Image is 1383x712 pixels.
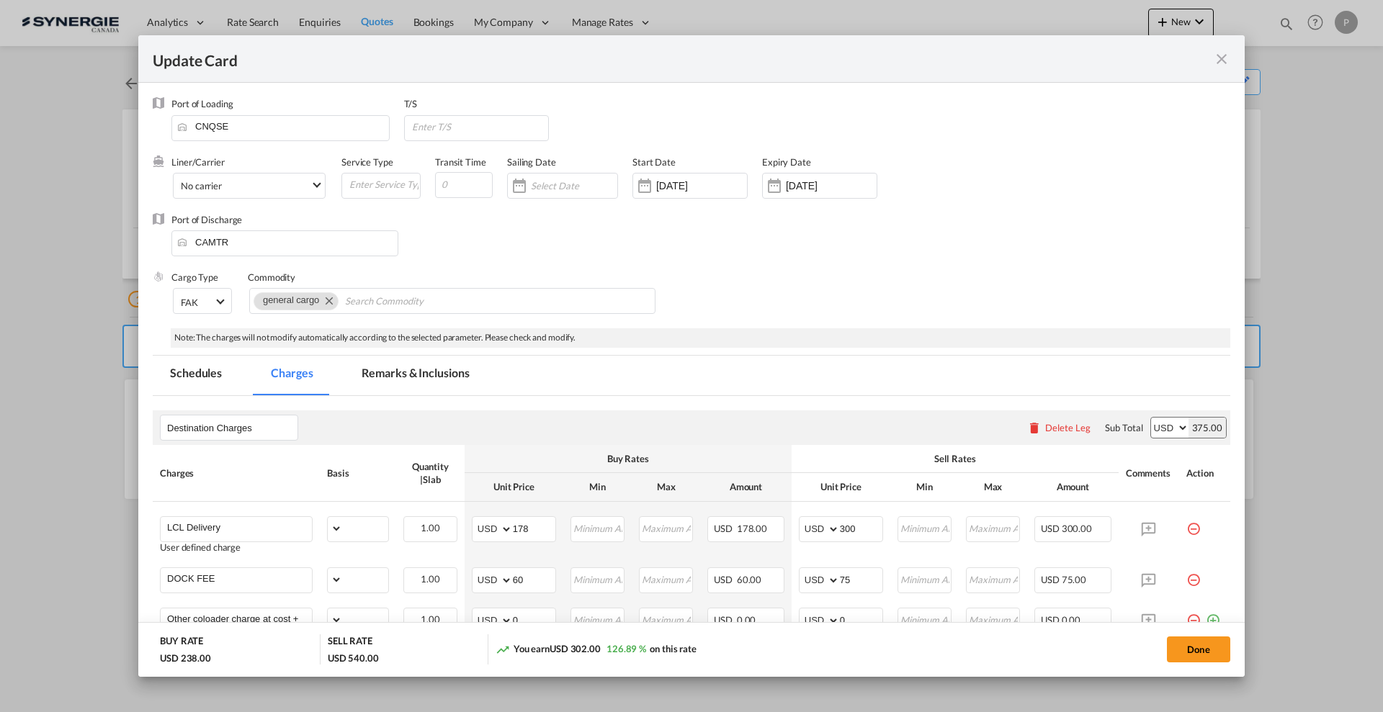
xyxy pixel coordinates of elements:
[173,173,326,199] md-select: Select Liner: No carrier
[345,290,477,313] input: Search Commodity
[967,568,1019,590] input: Maximum Amount
[328,517,342,540] select: flat
[1062,574,1087,585] span: 75.00
[714,523,735,534] span: USD
[472,452,784,465] div: Buy Rates
[840,568,882,590] input: 75
[1062,523,1092,534] span: 300.00
[531,180,617,191] input: Select Date
[513,568,555,590] input: 60
[1167,636,1230,662] button: Done
[138,35,1245,676] md-dialog: Update CardPort of ...
[328,652,379,664] div: USD 540.00
[254,356,330,395] md-tab-item: Charges
[563,473,632,501] th: Min
[344,356,486,395] md-tab-item: Remarks & Inclusions
[1105,421,1142,434] div: Sub Total
[160,652,211,664] div: USD 238.00
[160,542,313,553] div: User defined charge
[167,608,312,630] input: Charge Name
[249,288,655,314] md-chips-wrap: Chips container. Use arrow keys to select chips.
[248,271,295,283] label: Commodity
[640,517,692,538] input: Maximum Amount
[1027,422,1091,433] button: Delete Leg
[513,517,555,538] input: 178
[607,643,646,654] span: 126.89 %
[959,473,1027,501] th: Max
[1179,445,1230,501] th: Action
[421,613,440,625] span: 1.00
[1189,418,1226,438] div: 375.00
[1206,608,1220,622] md-icon: icon-plus-circle-outline green-400-fg
[840,608,882,630] input: 0
[153,271,164,282] img: cargo.png
[348,174,420,195] input: Enter Service Type
[507,156,556,168] label: Sailing Date
[967,608,1019,630] input: Maximum Amount
[435,172,493,198] input: 0
[632,156,676,168] label: Start Date
[404,98,418,109] label: T/S
[161,568,312,590] md-input-container: DOCK FEE
[1062,614,1081,626] span: 0.00
[1186,516,1201,531] md-icon: icon-minus-circle-outline red-400-fg pt-7
[572,568,624,590] input: Minimum Amount
[160,467,313,479] div: Charges
[328,634,372,651] div: SELL RATE
[737,574,762,585] span: 60.00
[435,156,486,168] label: Transit Time
[167,517,312,538] input: Charge Name
[967,517,1019,538] input: Maximum Amount
[263,294,319,305] span: general cargo
[171,156,225,168] label: Liner/Carrier
[640,568,692,590] input: Maximum Amount
[572,517,624,538] input: Minimum Amount
[411,116,549,138] input: Enter T/S
[179,231,398,253] input: Enter Port of Discharge
[181,297,198,308] div: FAK
[153,356,239,395] md-tab-item: Schedules
[1186,567,1201,582] md-icon: icon-minus-circle-outline red-400-fg pt-7
[899,608,951,630] input: Minimum Amount
[421,522,440,533] span: 1.00
[1186,608,1201,622] md-icon: icon-minus-circle-outline red-400-fg pt-7
[1027,420,1042,435] md-icon: icon-delete
[656,180,747,191] input: Start Date
[171,328,1230,348] div: Note: The charges will not modify automatically according to the selected parameter. Please check...
[899,517,951,538] input: Minimum Amount
[1045,422,1091,433] div: Delete Leg
[1041,614,1060,626] span: USD
[181,180,222,191] div: No carrier
[341,156,393,168] label: Service Type
[160,634,203,651] div: BUY RATE
[1119,445,1179,501] th: Comments
[1027,473,1119,501] th: Amount
[496,642,697,657] div: You earn on this rate
[327,467,389,479] div: Basis
[167,417,297,438] input: Leg Name
[173,288,232,314] md-select: Select Cargo type: FAK
[840,517,882,538] input: 300
[632,473,700,501] th: Max
[161,517,312,538] md-input-container: LCL Delivery
[1041,523,1060,534] span: USD
[328,608,342,631] select: per_shipment
[737,523,767,534] span: 178.00
[700,473,792,501] th: Amount
[572,608,624,630] input: Minimum Amount
[1213,50,1230,68] md-icon: icon-close fg-AAA8AD m-0 pointer
[550,643,601,654] span: USD 302.00
[161,608,312,630] md-input-container: Other coloader charge at cost + disbursement fee 3per cent min 25USD
[465,473,563,501] th: Unit Price
[714,614,735,626] span: USD
[792,473,890,501] th: Unit Price
[899,568,951,590] input: Minimum Amount
[762,156,811,168] label: Expiry Date
[786,180,877,191] input: Expiry Date
[171,98,233,109] label: Port of Loading
[153,356,501,395] md-pagination-wrapper: Use the left and right arrow keys to navigate between tabs
[799,452,1111,465] div: Sell Rates
[263,293,322,307] div: general cargo. Press delete to remove this chip.
[167,568,312,590] input: Charge Name
[737,614,756,626] span: 0.00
